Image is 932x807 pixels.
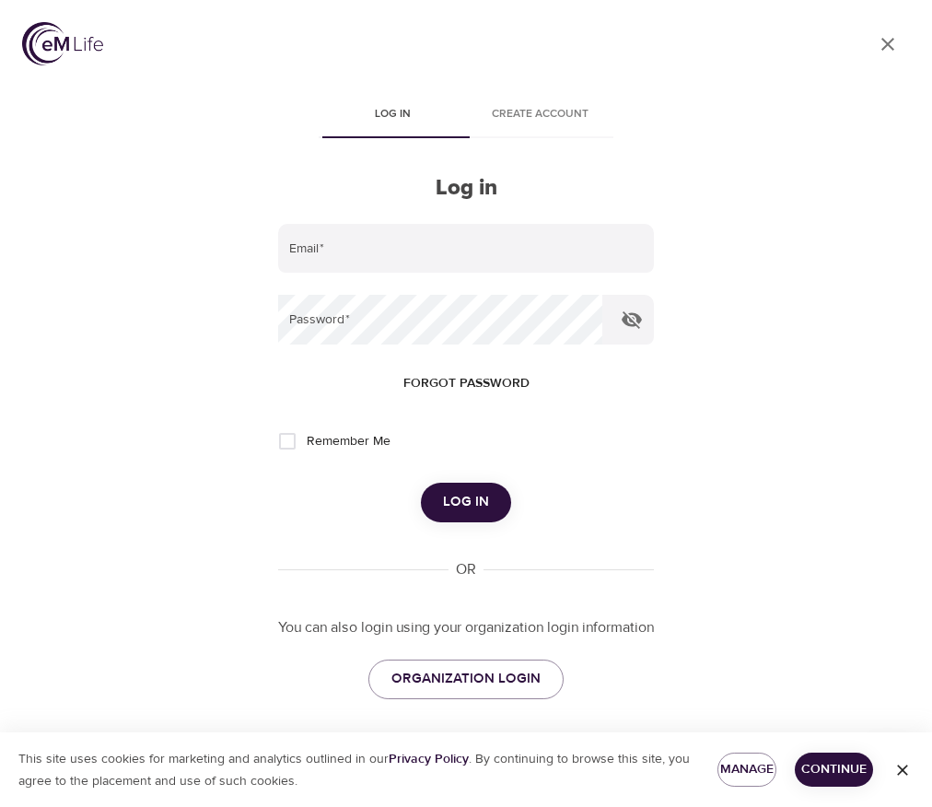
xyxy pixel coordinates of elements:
span: Log in [330,105,455,124]
a: ORGANIZATION LOGIN [368,660,564,698]
a: Privacy Policy [389,751,469,767]
span: Manage [732,758,762,781]
div: OR [449,559,483,580]
div: disabled tabs example [278,94,654,138]
p: You can also login using your organization login information [278,617,654,638]
span: Create account [477,105,602,124]
button: Log in [421,483,511,521]
span: Log in [443,490,489,514]
button: Manage [717,753,776,787]
span: Remember Me [307,432,390,451]
h2: Log in [278,175,654,202]
button: Forgot password [396,367,537,401]
span: ORGANIZATION LOGIN [391,667,541,691]
img: logo [22,22,103,65]
button: Continue [795,753,873,787]
a: close [866,22,910,66]
span: Forgot password [403,372,530,395]
span: Continue [810,758,858,781]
